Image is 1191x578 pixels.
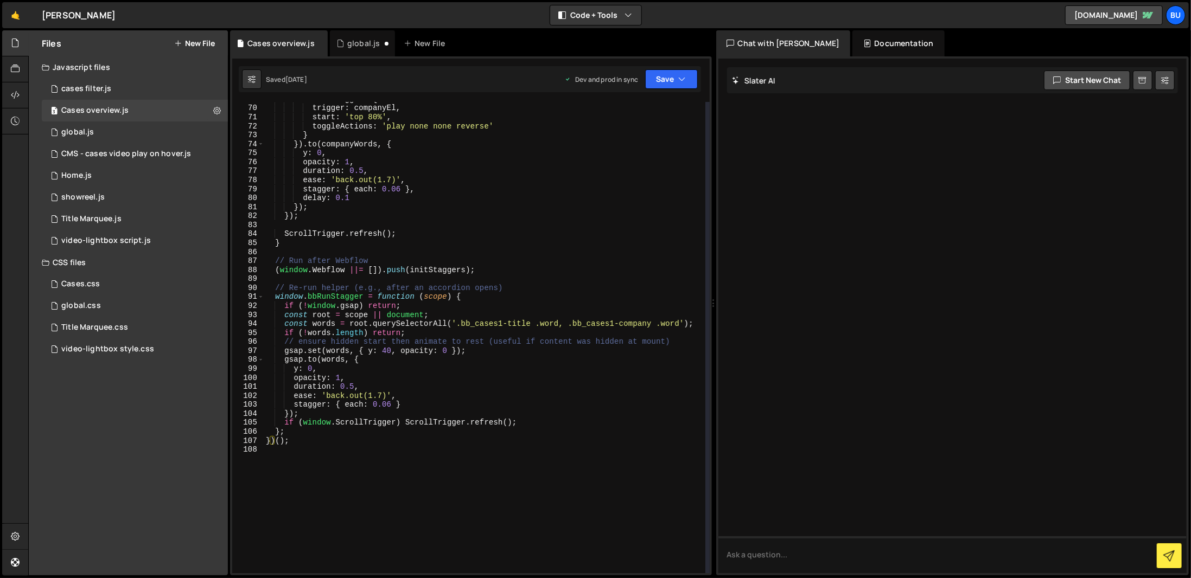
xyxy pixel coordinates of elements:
[232,149,264,158] div: 75
[61,214,122,224] div: Title Marquee.js
[232,203,264,212] div: 81
[61,106,129,115] div: Cases overview.js
[232,166,264,176] div: 77
[51,107,58,116] span: 3
[232,391,264,401] div: 102
[42,230,228,252] div: 16080/43926.js
[404,38,449,49] div: New File
[61,127,94,137] div: global.js
[266,75,307,84] div: Saved
[232,436,264,446] div: 107
[232,382,264,391] div: 101
[42,165,228,187] div: 16080/43136.js
[42,317,228,338] div: 16080/43930.css
[247,38,315,49] div: Cases overview.js
[61,84,111,94] div: cases filter.js
[2,2,29,28] a: 🤙
[29,56,228,78] div: Javascript files
[716,30,851,56] div: Chat with [PERSON_NAME]
[42,121,228,143] div: 16080/45708.js
[232,364,264,374] div: 99
[232,445,264,454] div: 108
[61,323,128,332] div: Title Marquee.css
[232,292,264,301] div: 91
[232,337,264,346] div: 96
[42,78,228,100] div: 16080/44245.js
[42,187,228,208] div: 16080/43137.js
[42,100,228,121] div: Cases overview.js
[232,248,264,257] div: 86
[232,239,264,248] div: 85
[61,236,151,246] div: video-lightbox script.js
[232,319,264,329] div: 94
[232,221,264,230] div: 83
[232,400,264,409] div: 103
[61,301,101,311] div: global.css
[232,104,264,113] div: 70
[42,9,116,22] div: [PERSON_NAME]
[42,143,228,165] div: 16080/43141.js
[1065,5,1163,25] a: [DOMAIN_NAME]
[232,256,264,266] div: 87
[232,274,264,284] div: 89
[232,211,264,221] div: 82
[232,355,264,364] div: 98
[1044,70,1130,90] button: Start new chat
[42,338,228,360] div: 16080/43928.css
[1166,5,1186,25] a: Bu
[42,273,228,295] div: 16080/45757.css
[232,346,264,356] div: 97
[733,75,776,86] h2: Slater AI
[550,5,641,25] button: Code + Tools
[232,301,264,311] div: 92
[852,30,944,56] div: Documentation
[232,229,264,239] div: 84
[61,279,100,289] div: Cases.css
[61,344,154,354] div: video-lightbox style.css
[232,284,264,293] div: 90
[232,266,264,275] div: 88
[61,171,92,181] div: Home.js
[42,295,228,317] div: 16080/46144.css
[232,409,264,419] div: 104
[285,75,307,84] div: [DATE]
[61,149,191,159] div: CMS - cases video play on hover.js
[232,311,264,320] div: 93
[42,37,61,49] h2: Files
[232,113,264,122] div: 71
[645,69,698,89] button: Save
[232,158,264,167] div: 76
[232,131,264,140] div: 73
[61,192,105,202] div: showreel.js
[232,194,264,203] div: 80
[232,122,264,131] div: 72
[232,374,264,383] div: 100
[564,75,638,84] div: Dev and prod in sync
[232,140,264,149] div: 74
[232,427,264,436] div: 106
[347,38,380,49] div: global.js
[232,176,264,185] div: 78
[42,208,228,230] div: 16080/43931.js
[232,418,264,427] div: 105
[232,185,264,194] div: 79
[29,252,228,273] div: CSS files
[174,39,215,48] button: New File
[232,329,264,338] div: 95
